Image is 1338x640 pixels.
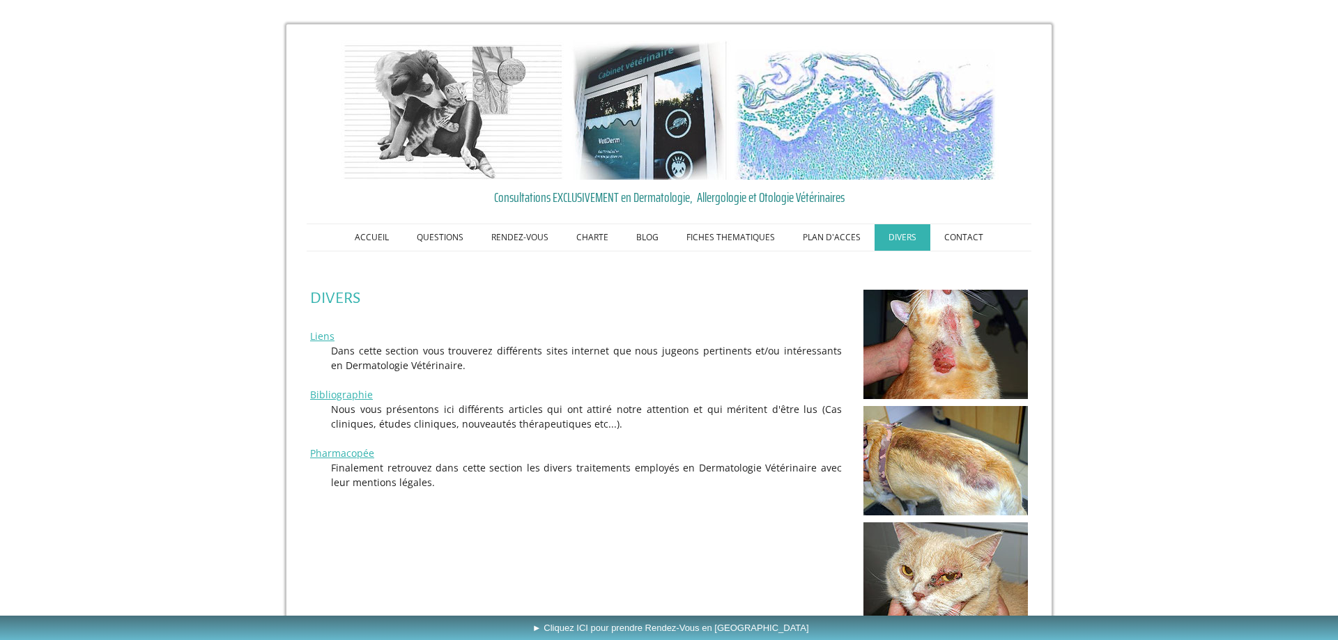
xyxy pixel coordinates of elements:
[310,329,334,343] a: Liens
[622,224,672,251] a: BLOG
[532,623,809,633] span: ► Cliquez ICI pour prendre Rendez-Vous en [GEOGRAPHIC_DATA]
[310,290,842,307] h1: DIVERS
[341,224,403,251] a: ACCUEIL
[403,224,477,251] a: QUESTIONS
[930,224,997,251] a: CONTACT
[789,224,875,251] a: PLAN D'ACCES
[310,343,842,373] p: Dans cette section vous trouverez différents sites internet que nous jugeons pertinents et/ou int...
[477,224,562,251] a: RENDEZ-VOUS
[310,402,842,431] p: Nous vous présentons ici différents articles qui ont attiré notre attention et qui méritent d'êtr...
[310,446,374,460] a: Pharmacopée
[310,388,373,401] a: Bibliographie
[672,224,789,251] a: FICHES THEMATIQUES
[562,224,622,251] a: CHARTE
[310,187,1028,208] a: Consultations EXCLUSIVEMENT en Dermatologie, Allergologie et Otologie Vétérinaires
[875,224,930,251] a: DIVERS
[310,460,842,490] p: Finalement retrouvez dans cette section les divers traitements employés en Dermatologie Vétérinai...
